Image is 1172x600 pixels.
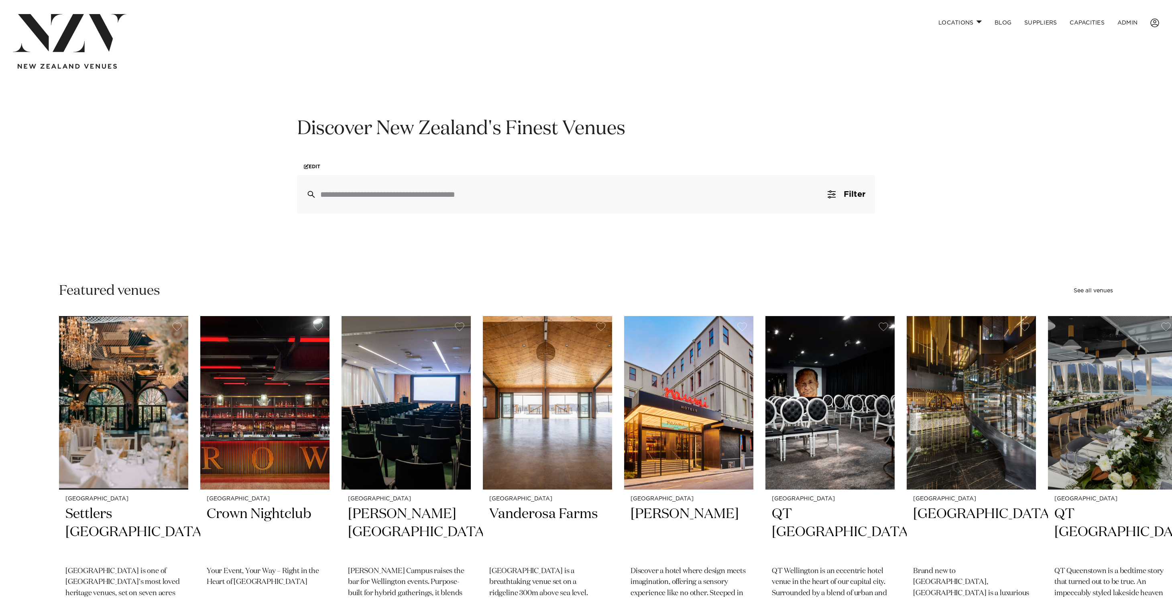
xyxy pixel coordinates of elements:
small: [GEOGRAPHIC_DATA] [631,496,747,502]
img: nzv-logo.png [13,14,126,52]
h2: Crown Nightclub [207,505,323,559]
a: SUPPLIERS [1018,14,1063,31]
h2: [PERSON_NAME][GEOGRAPHIC_DATA] [348,505,464,559]
a: ADMIN [1111,14,1144,31]
small: [GEOGRAPHIC_DATA] [913,496,1030,502]
small: [GEOGRAPHIC_DATA] [772,496,888,502]
small: [GEOGRAPHIC_DATA] [489,496,606,502]
h2: Vanderosa Farms [489,505,606,559]
small: [GEOGRAPHIC_DATA] [207,496,323,502]
h2: Featured venues [59,282,160,300]
h1: Discover New Zealand's Finest Venues [297,116,875,142]
small: [GEOGRAPHIC_DATA] [1054,496,1171,502]
h2: QT [GEOGRAPHIC_DATA] [772,505,888,559]
a: Edit [297,158,327,175]
button: Filter [818,175,875,214]
small: [GEOGRAPHIC_DATA] [65,496,182,502]
a: Locations [932,14,988,31]
h2: Settlers [GEOGRAPHIC_DATA] [65,505,182,559]
small: [GEOGRAPHIC_DATA] [348,496,464,502]
img: new-zealand-venues-text.png [18,64,117,69]
a: BLOG [988,14,1018,31]
h2: [GEOGRAPHIC_DATA] [913,505,1030,559]
h2: [PERSON_NAME] [631,505,747,559]
a: See all venues [1074,288,1113,294]
a: Capacities [1063,14,1111,31]
h2: QT [GEOGRAPHIC_DATA] [1054,505,1171,559]
span: Filter [844,190,865,198]
p: Your Event, Your Way – Right in the Heart of [GEOGRAPHIC_DATA] [207,566,323,588]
